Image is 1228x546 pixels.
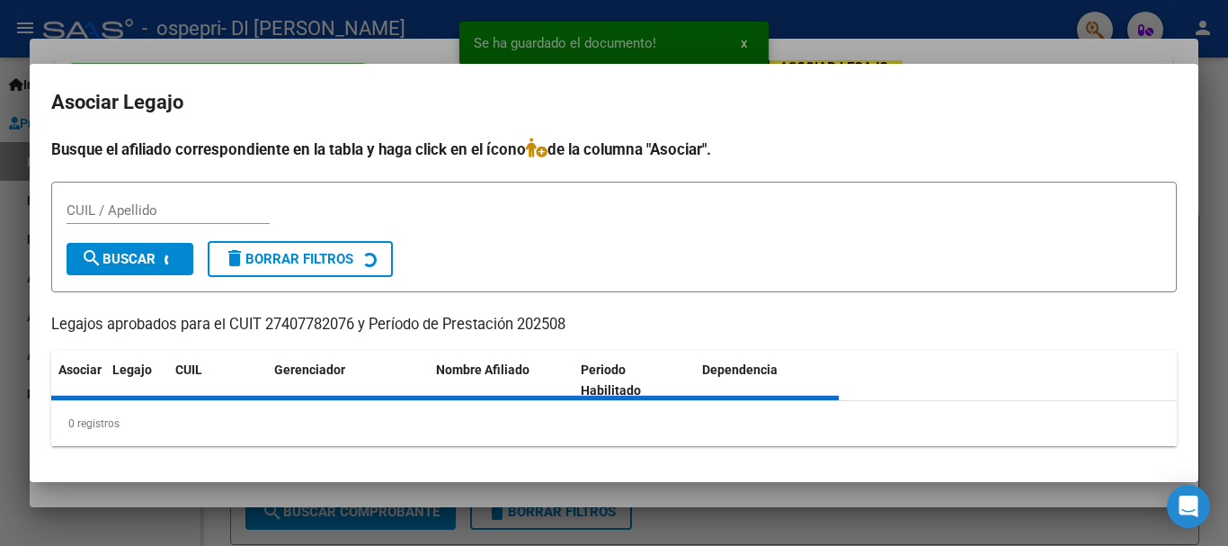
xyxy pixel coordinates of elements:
span: Borrar Filtros [224,251,353,267]
span: Dependencia [702,363,778,377]
p: Legajos aprobados para el CUIT 27407782076 y Período de Prestación 202508 [51,314,1177,336]
datatable-header-cell: CUIL [168,351,267,410]
span: Periodo Habilitado [581,363,641,398]
h2: Asociar Legajo [51,85,1177,120]
button: Borrar Filtros [208,241,393,277]
span: Legajo [112,363,152,377]
span: Asociar [58,363,102,377]
datatable-header-cell: Gerenciador [267,351,429,410]
span: Nombre Afiliado [436,363,529,377]
span: CUIL [175,363,202,377]
div: Open Intercom Messenger [1167,485,1210,528]
button: Buscar [67,243,193,275]
datatable-header-cell: Legajo [105,351,168,410]
mat-icon: search [81,247,102,269]
div: 0 registros [51,401,1177,446]
span: Buscar [81,251,156,267]
span: Gerenciador [274,363,345,377]
datatable-header-cell: Nombre Afiliado [429,351,574,410]
datatable-header-cell: Periodo Habilitado [574,351,695,410]
datatable-header-cell: Asociar [51,351,105,410]
mat-icon: delete [224,247,245,269]
datatable-header-cell: Dependencia [695,351,840,410]
h4: Busque el afiliado correspondiente en la tabla y haga click en el ícono de la columna "Asociar". [51,138,1177,161]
